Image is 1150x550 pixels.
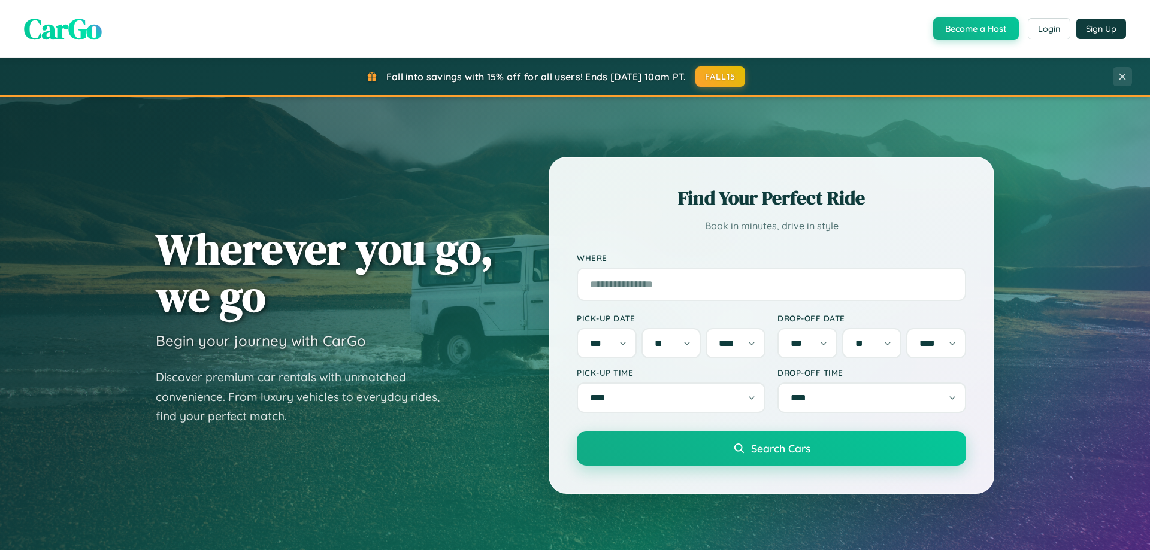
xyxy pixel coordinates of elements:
span: CarGo [24,9,102,48]
button: Login [1028,18,1070,39]
button: Become a Host [933,17,1019,40]
label: Drop-off Time [777,367,966,378]
p: Book in minutes, drive in style [577,217,966,235]
h1: Wherever you go, we go [156,225,494,320]
h3: Begin your journey with CarGo [156,332,366,350]
label: Pick-up Time [577,367,765,378]
button: Search Cars [577,431,966,466]
span: Search Cars [751,442,810,455]
button: FALL15 [695,66,746,87]
label: Where [577,253,966,263]
p: Discover premium car rentals with unmatched convenience. From luxury vehicles to everyday rides, ... [156,367,455,426]
span: Fall into savings with 15% off for all users! Ends [DATE] 10am PT. [386,71,686,83]
h2: Find Your Perfect Ride [577,185,966,211]
button: Sign Up [1076,19,1126,39]
label: Pick-up Date [577,313,765,323]
label: Drop-off Date [777,313,966,323]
